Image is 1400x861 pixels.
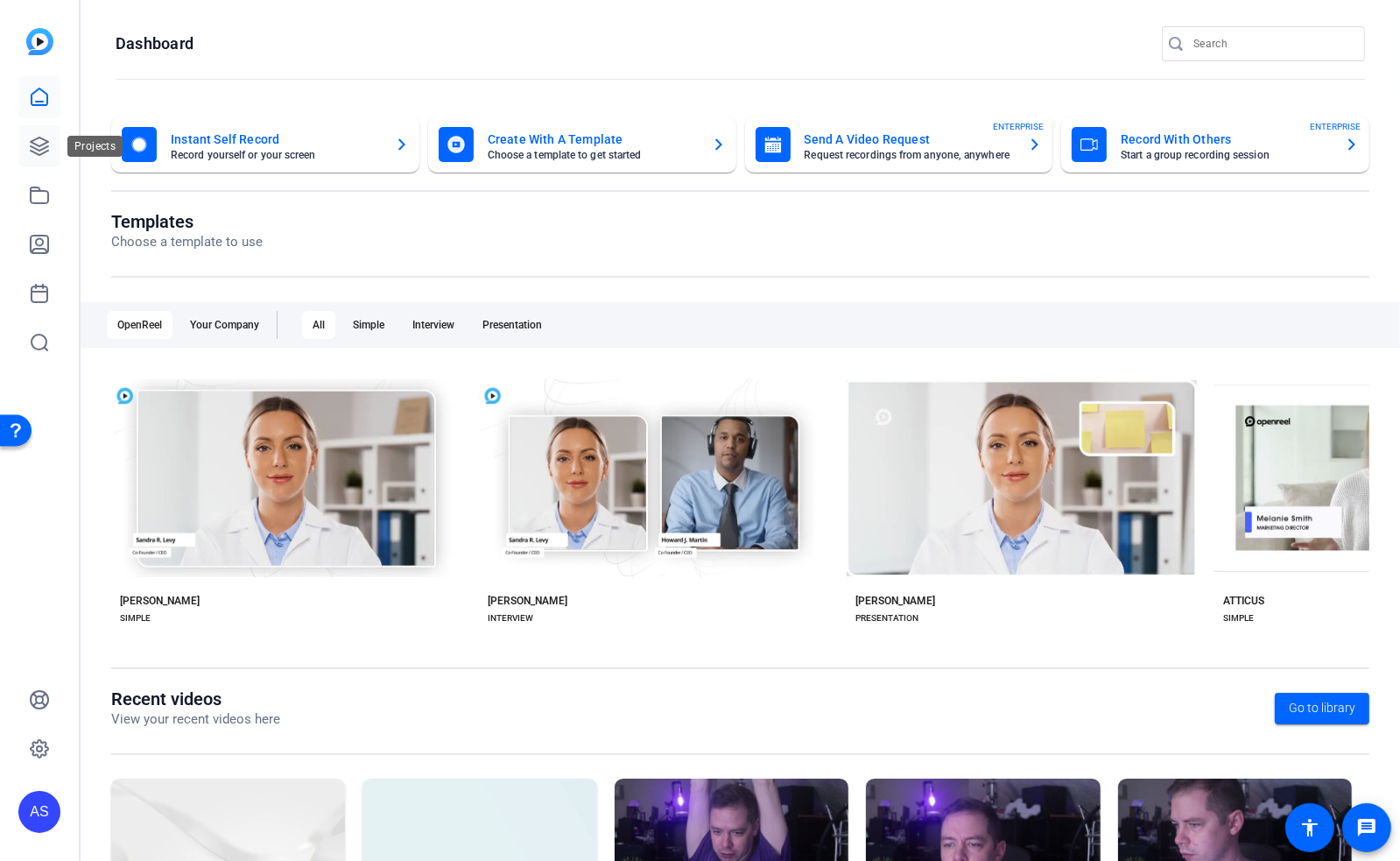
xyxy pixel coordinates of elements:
a: Go to library [1275,693,1369,724]
div: Your Company [179,311,270,339]
h1: Templates [111,211,263,232]
mat-icon: message [1356,817,1377,838]
span: ENTERPRISE [1310,120,1361,133]
mat-card-title: Send A Video Request [805,129,1015,150]
mat-card-subtitle: Choose a template to get started [488,150,698,160]
div: SIMPLE [120,611,151,625]
span: ENTERPRISE [993,120,1044,133]
button: Record With OthersStart a group recording sessionENTERPRISE [1061,116,1369,173]
div: [PERSON_NAME] [855,594,935,608]
h1: Dashboard [116,33,193,54]
div: SIMPLE [1223,611,1254,625]
p: Choose a template to use [111,232,263,252]
p: View your recent videos here [111,709,280,730]
div: Simple [342,311,395,339]
div: Presentation [472,311,552,339]
div: All [302,311,335,339]
mat-card-title: Instant Self Record [171,129,381,150]
img: blue-gradient.svg [26,28,53,55]
div: AS [18,791,60,833]
div: OpenReel [107,311,172,339]
div: Projects [67,136,123,157]
div: INTERVIEW [488,611,533,625]
div: [PERSON_NAME] [488,594,567,608]
div: PRESENTATION [855,611,918,625]
button: Send A Video RequestRequest recordings from anyone, anywhereENTERPRISE [745,116,1053,173]
mat-icon: accessibility [1299,817,1320,838]
div: [PERSON_NAME] [120,594,200,608]
mat-card-subtitle: Start a group recording session [1121,150,1331,160]
div: Interview [402,311,465,339]
button: Instant Self RecordRecord yourself or your screen [111,116,419,173]
button: Create With A TemplateChoose a template to get started [428,116,736,173]
mat-card-title: Create With A Template [488,129,698,150]
input: Search [1193,33,1351,54]
h1: Recent videos [111,688,280,709]
mat-card-title: Record With Others [1121,129,1331,150]
mat-card-subtitle: Record yourself or your screen [171,150,381,160]
div: ATTICUS [1223,594,1264,608]
mat-card-subtitle: Request recordings from anyone, anywhere [805,150,1015,160]
span: Go to library [1289,699,1355,717]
